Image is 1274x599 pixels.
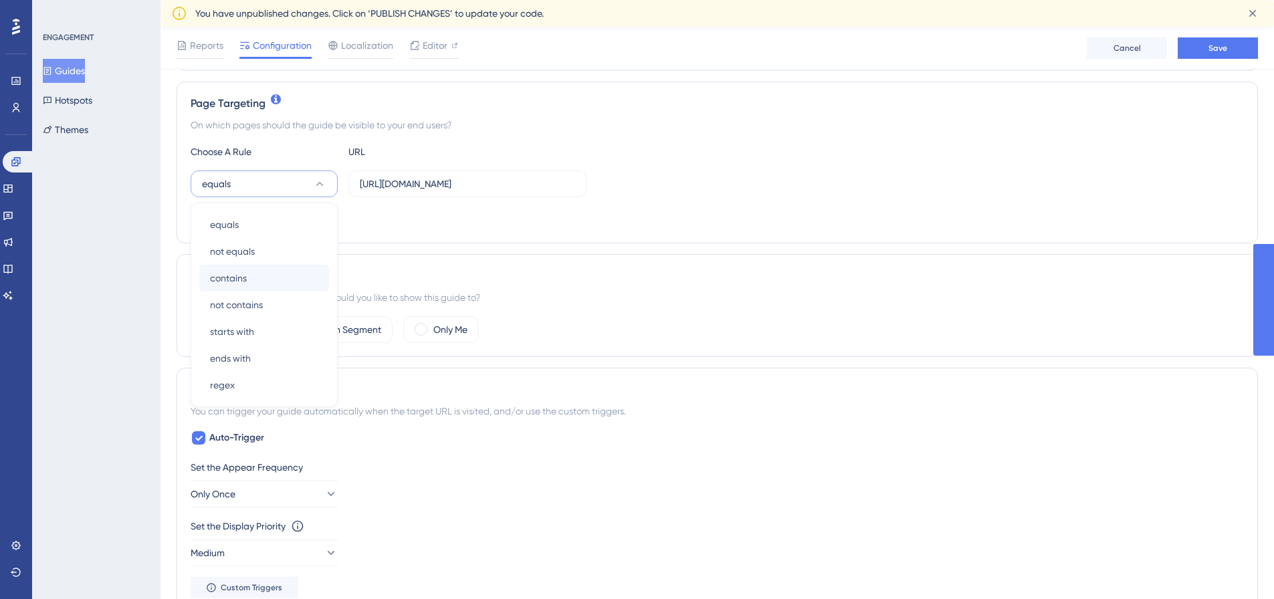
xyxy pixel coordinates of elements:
[210,297,263,313] span: not contains
[341,37,393,53] span: Localization
[1087,37,1167,59] button: Cancel
[195,5,544,21] span: You have unpublished changes. Click on ‘PUBLISH CHANGES’ to update your code.
[191,403,1244,419] div: You can trigger your guide automatically when the target URL is visited, and/or use the custom tr...
[191,518,286,534] div: Set the Display Priority
[43,59,85,83] button: Guides
[1208,43,1227,53] span: Save
[199,265,329,291] button: contains
[43,118,88,142] button: Themes
[191,577,298,598] button: Custom Triggers
[433,322,467,338] label: Only Me
[209,430,264,446] span: Auto-Trigger
[191,486,235,502] span: Only Once
[210,243,255,259] span: not equals
[348,144,496,160] div: URL
[43,88,92,112] button: Hotspots
[199,211,329,238] button: equals
[191,481,338,507] button: Only Once
[199,291,329,318] button: not contains
[308,322,381,338] label: Custom Segment
[191,268,1244,284] div: Audience Segmentation
[43,32,94,43] div: ENGAGEMENT
[423,37,447,53] span: Editor
[190,37,223,53] span: Reports
[191,144,338,160] div: Choose A Rule
[1218,546,1258,586] iframe: UserGuiding AI Assistant Launcher
[191,382,1244,398] div: Trigger
[210,217,239,233] span: equals
[191,117,1244,133] div: On which pages should the guide be visible to your end users?
[360,176,575,191] input: yourwebsite.com/path
[1113,43,1141,53] span: Cancel
[199,345,329,372] button: ends with
[253,37,312,53] span: Configuration
[191,540,338,566] button: Medium
[199,372,329,398] button: regex
[191,459,1244,475] div: Set the Appear Frequency
[210,324,254,340] span: starts with
[191,96,1244,112] div: Page Targeting
[191,289,1244,306] div: Which segment of the audience would you like to show this guide to?
[202,176,231,192] span: equals
[191,170,338,197] button: equals
[199,318,329,345] button: starts with
[191,545,225,561] span: Medium
[210,270,247,286] span: contains
[1178,37,1258,59] button: Save
[210,377,235,393] span: regex
[221,582,282,593] span: Custom Triggers
[199,238,329,265] button: not equals
[210,350,251,366] span: ends with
